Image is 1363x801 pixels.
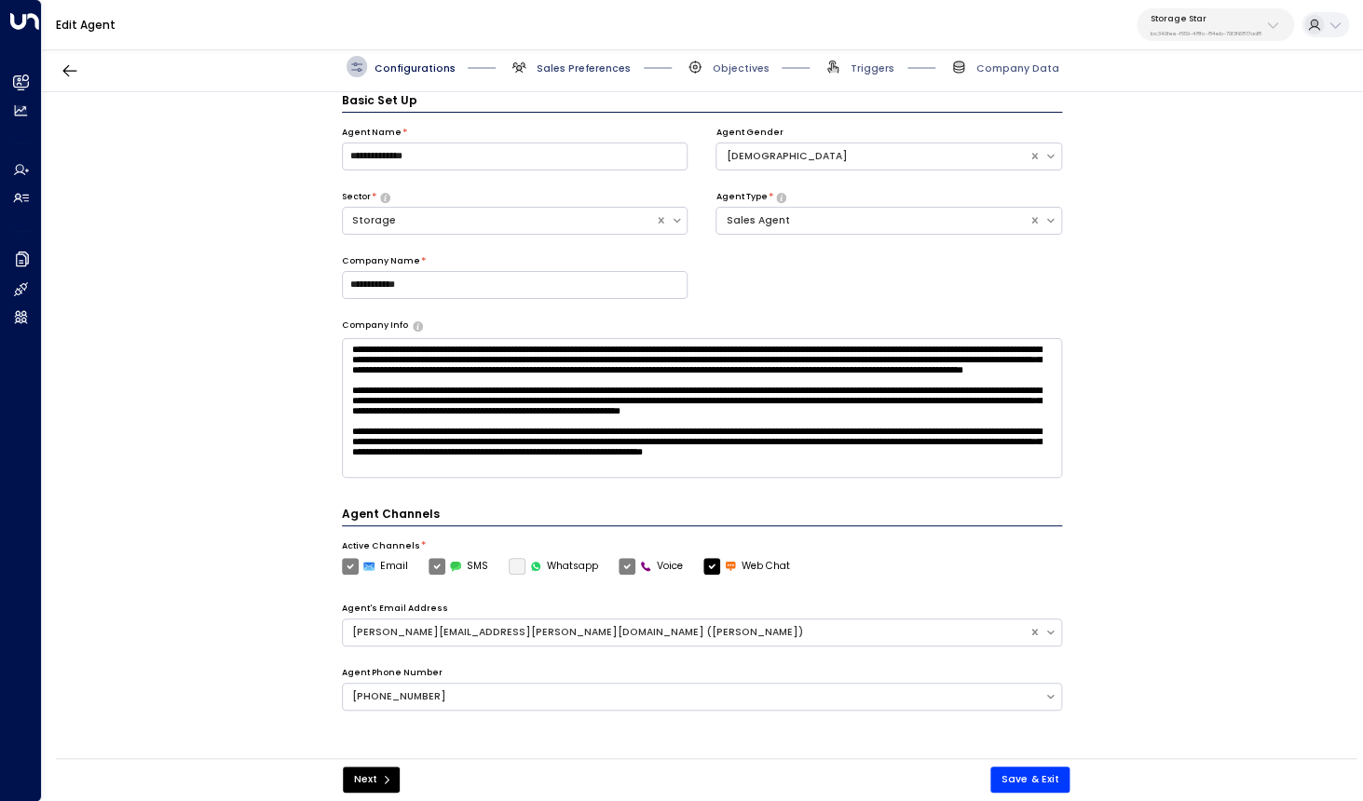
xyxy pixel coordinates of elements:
[352,625,1019,640] div: [PERSON_NAME][EMAIL_ADDRESS][PERSON_NAME][DOMAIN_NAME] ([PERSON_NAME])
[342,540,420,553] label: Active Channels
[352,689,1035,704] div: [PHONE_NUMBER]
[1151,13,1261,24] p: Storage Star
[851,61,894,75] span: Triggers
[726,149,1019,164] div: [DEMOGRAPHIC_DATA]
[413,321,423,331] button: Provide a brief overview of your company, including your industry, products or services, and any ...
[342,603,448,616] label: Agent's Email Address
[619,558,683,575] label: Voice
[352,213,646,228] div: Storage
[342,127,402,140] label: Agent Name
[726,213,1019,228] div: Sales Agent
[342,92,1062,113] h3: Basic Set Up
[537,61,631,75] span: Sales Preferences
[56,17,116,33] a: Edit Agent
[976,61,1059,75] span: Company Data
[990,767,1070,793] button: Save & Exit
[343,767,400,793] button: Next
[342,506,1062,526] h4: Agent Channels
[342,667,443,680] label: Agent Phone Number
[380,193,390,202] button: Select whether your copilot will handle inquiries directly from leads or from brokers representin...
[703,558,790,575] label: Web Chat
[716,191,767,204] label: Agent Type
[509,558,598,575] label: Whatsapp
[342,558,408,575] label: Email
[776,193,786,202] button: Select whether your copilot will handle inquiries directly from leads or from brokers representin...
[1137,8,1294,41] button: Storage Starbc340fee-f559-48fc-84eb-70f3f6817ad8
[509,558,598,575] div: To activate this channel, please go to the Integrations page
[716,127,783,140] label: Agent Gender
[342,191,371,204] label: Sector
[713,61,770,75] span: Objectives
[429,558,488,575] label: SMS
[342,255,420,268] label: Company Name
[375,61,456,75] span: Configurations
[1151,30,1261,37] p: bc340fee-f559-48fc-84eb-70f3f6817ad8
[342,319,408,333] label: Company Info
